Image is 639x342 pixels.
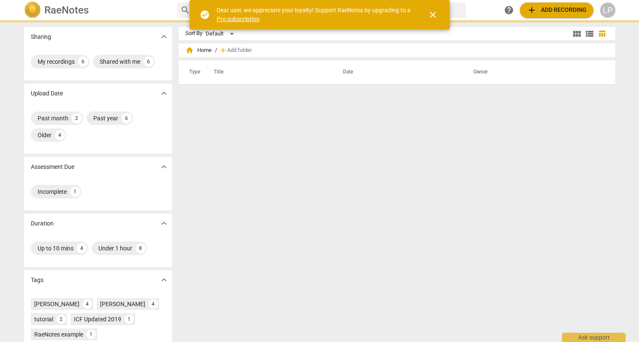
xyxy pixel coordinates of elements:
div: Under 1 hour [98,244,132,252]
div: Up to 10 mins [38,244,73,252]
div: 8 [136,243,146,253]
a: Pro subscription [217,16,260,22]
span: table_chart [598,30,606,38]
th: Type [182,60,204,84]
button: Table view [596,27,609,40]
button: LP [600,3,615,18]
p: Sharing [31,33,51,41]
a: LogoRaeNotes [24,2,170,19]
div: 4 [83,299,92,309]
div: tutorial [34,315,53,323]
span: Home [185,46,212,54]
div: [PERSON_NAME] [100,300,145,308]
button: Show more [158,274,170,286]
span: close [428,10,438,20]
div: Default [206,27,237,41]
button: Upload [520,3,593,18]
p: Upload Date [31,89,63,98]
div: 2 [57,315,66,324]
div: 1 [125,315,134,324]
h2: RaeNotes [44,4,89,16]
div: My recordings [38,57,75,66]
div: Past month [38,114,68,122]
span: expand_more [159,162,169,172]
th: Date [333,60,463,84]
button: Show more [158,30,170,43]
p: Tags [31,276,44,285]
span: expand_more [159,88,169,98]
button: Show more [158,217,170,230]
span: home [185,46,194,54]
img: Logo [24,2,41,19]
th: Owner [463,60,606,84]
p: Duration [31,219,54,228]
button: List view [583,27,596,40]
span: Add folder [227,47,252,54]
a: Help [501,3,517,18]
div: ICF Updated 2019 [74,315,121,323]
div: 2 [72,113,82,123]
span: expand_more [159,275,169,285]
div: 4 [55,130,65,140]
span: add [527,5,537,15]
span: help [504,5,514,15]
div: 1 [70,187,80,197]
div: 1 [87,330,96,339]
span: Add recording [527,5,587,15]
span: expand_more [159,218,169,228]
p: Assessment Due [31,163,74,171]
div: Ask support [562,333,625,342]
div: Sort By [185,30,202,37]
div: 4 [149,299,158,309]
div: Shared with me [100,57,140,66]
div: Older [38,131,52,139]
button: Close [423,5,443,25]
div: RaeNotes example [34,330,83,339]
span: view_module [572,29,582,39]
div: Past year [93,114,118,122]
div: Dear user, we appreciate your loyalty! Support RaeNotes by upgrading to a [217,6,413,23]
button: Show more [158,160,170,173]
span: expand_more [159,32,169,42]
button: Show more [158,87,170,100]
span: add [219,46,227,54]
span: view_list [585,29,595,39]
div: 6 [122,113,132,123]
button: Tile view [571,27,583,40]
th: Title [204,60,333,84]
div: [PERSON_NAME] [34,300,79,308]
div: 6 [144,57,154,67]
div: Incomplete [38,187,67,196]
div: 6 [78,57,88,67]
span: search [180,5,190,15]
span: / [215,47,217,54]
span: check_circle [200,10,210,20]
div: 4 [77,243,87,253]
